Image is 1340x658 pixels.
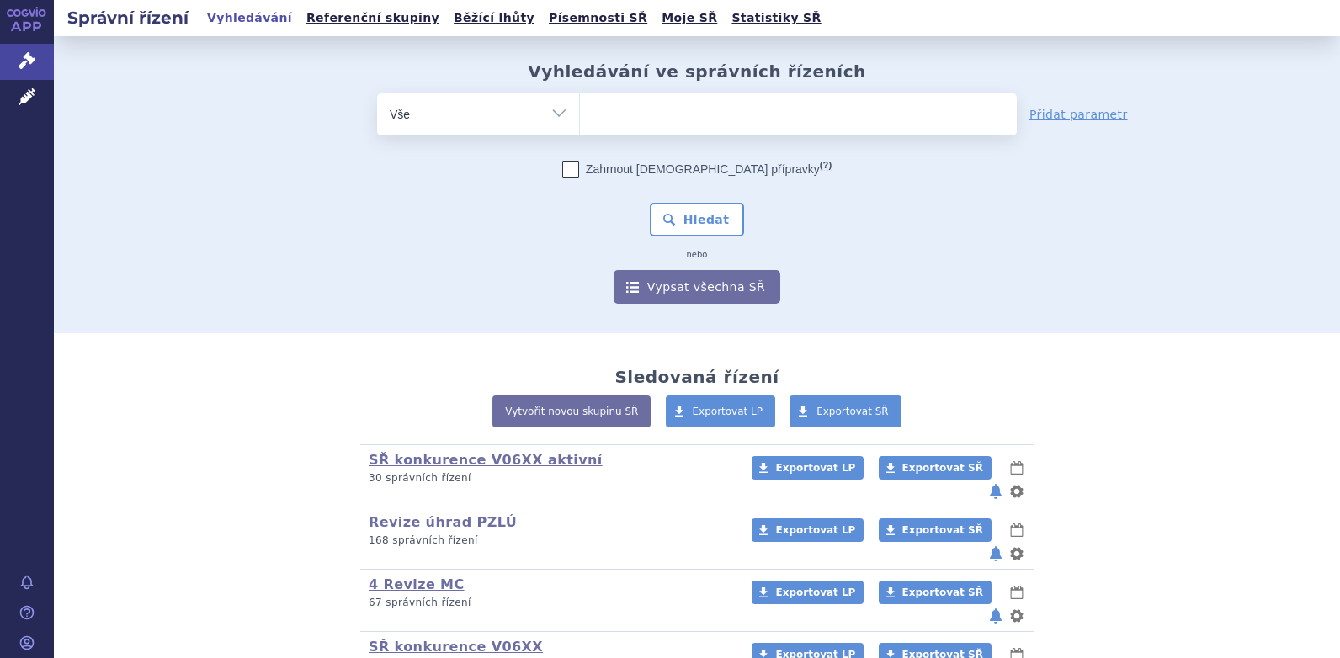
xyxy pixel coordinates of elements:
a: Exportovat SŘ [879,518,992,542]
a: SŘ konkurence V06XX aktivní [369,452,603,468]
a: Referenční skupiny [301,7,444,29]
i: nebo [678,250,716,260]
p: 30 správních řízení [369,471,730,486]
span: Exportovat SŘ [816,406,889,417]
span: Exportovat LP [775,462,855,474]
span: Exportovat LP [775,586,855,598]
a: Moje SŘ [657,7,722,29]
p: 67 správních řízení [369,596,730,610]
abbr: (?) [820,160,832,171]
button: nastavení [1008,544,1025,564]
a: Exportovat SŘ [879,581,992,604]
a: Běžící lhůty [449,7,540,29]
button: nastavení [1008,606,1025,626]
button: notifikace [987,481,1004,501]
a: Vyhledávání [202,7,297,29]
a: Exportovat LP [752,456,864,480]
button: notifikace [987,544,1004,564]
span: Exportovat LP [775,524,855,536]
h2: Sledovaná řízení [614,367,779,387]
span: Exportovat SŘ [902,462,983,474]
span: Exportovat SŘ [902,524,983,536]
button: nastavení [1008,481,1025,501]
a: Přidat parametr [1029,106,1128,123]
a: Exportovat LP [752,518,864,542]
a: Exportovat LP [752,581,864,604]
span: Exportovat LP [693,406,763,417]
span: Exportovat SŘ [902,586,983,598]
a: SŘ konkurence V06XX [369,639,543,655]
label: Zahrnout [DEMOGRAPHIC_DATA] přípravky [562,161,832,178]
h2: Správní řízení [54,6,202,29]
a: Vytvořit novou skupinu SŘ [492,395,651,427]
button: notifikace [987,606,1004,626]
a: Revize úhrad PZLÚ [369,514,517,530]
a: Vypsat všechna SŘ [614,270,780,304]
button: lhůty [1008,582,1025,602]
button: lhůty [1008,520,1025,540]
a: 4 Revize MC [369,576,465,592]
a: Exportovat SŘ [879,456,992,480]
button: lhůty [1008,458,1025,478]
a: Exportovat LP [666,395,776,427]
p: 168 správních řízení [369,533,730,548]
button: Hledat [650,203,745,236]
a: Exportovat SŘ [790,395,901,427]
a: Statistiky SŘ [726,7,826,29]
h2: Vyhledávání ve správních řízeních [528,61,866,82]
a: Písemnosti SŘ [544,7,652,29]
